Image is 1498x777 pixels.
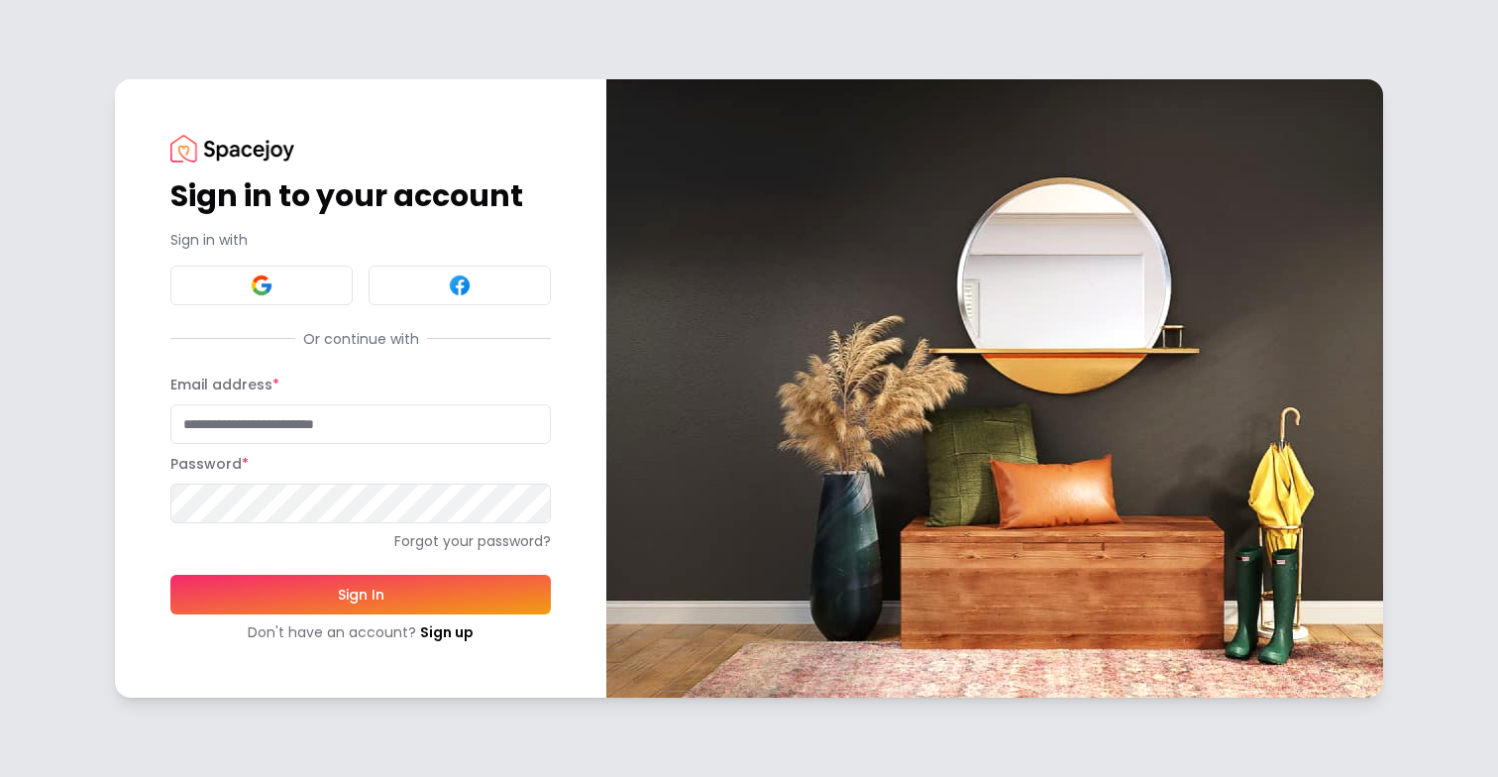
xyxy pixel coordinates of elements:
h1: Sign in to your account [170,178,551,214]
div: Don't have an account? [170,622,551,642]
img: Google signin [250,274,273,297]
a: Forgot your password? [170,531,551,551]
label: Password [170,454,249,474]
button: Sign In [170,575,551,614]
p: Sign in with [170,230,551,250]
img: Facebook signin [448,274,472,297]
img: banner [606,79,1383,697]
label: Email address [170,375,279,394]
img: Spacejoy Logo [170,135,294,162]
a: Sign up [420,622,474,642]
span: Or continue with [295,329,427,349]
